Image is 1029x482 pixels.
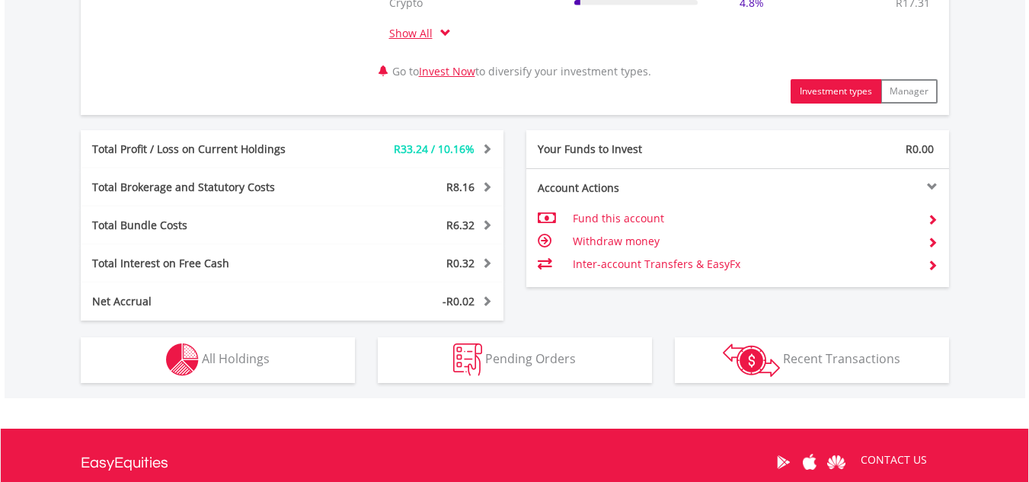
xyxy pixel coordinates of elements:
button: Manager [880,79,938,104]
span: R0.32 [446,256,475,270]
td: Inter-account Transfers & EasyFx [573,253,915,276]
img: holdings-wht.png [166,343,199,376]
div: Total Profit / Loss on Current Holdings [81,142,328,157]
a: Invest Now [419,64,475,78]
div: Total Bundle Costs [81,218,328,233]
span: All Holdings [202,350,270,367]
button: Pending Orders [378,337,652,383]
img: transactions-zar-wht.png [723,343,780,377]
span: R8.16 [446,180,475,194]
div: Total Brokerage and Statutory Costs [81,180,328,195]
span: R33.24 / 10.16% [394,142,475,156]
a: Show All [389,26,440,40]
button: All Holdings [81,337,355,383]
div: Your Funds to Invest [526,142,738,157]
td: Fund this account [573,207,915,230]
button: Investment types [791,79,881,104]
img: pending_instructions-wht.png [453,343,482,376]
div: Account Actions [526,180,738,196]
span: -R0.02 [443,294,475,308]
span: R0.00 [906,142,934,156]
span: Recent Transactions [783,350,900,367]
td: Withdraw money [573,230,915,253]
div: Net Accrual [81,294,328,309]
div: Total Interest on Free Cash [81,256,328,271]
a: CONTACT US [850,439,938,481]
span: R6.32 [446,218,475,232]
span: Pending Orders [485,350,576,367]
button: Recent Transactions [675,337,949,383]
